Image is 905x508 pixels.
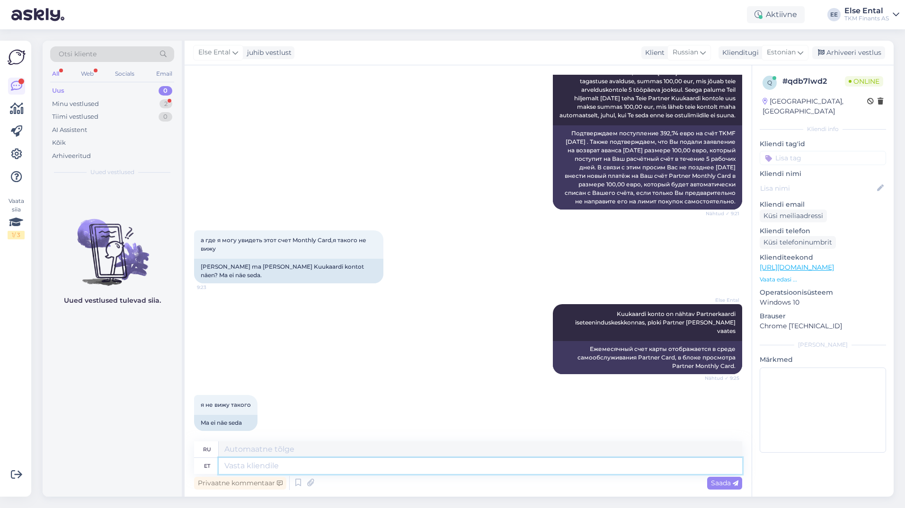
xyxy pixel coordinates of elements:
p: Windows 10 [760,298,886,307]
div: 0 [159,112,172,122]
div: [PERSON_NAME] [760,341,886,349]
div: juhib vestlust [243,48,292,58]
p: Chrome [TECHNICAL_ID] [760,321,886,331]
div: [PERSON_NAME] ma [PERSON_NAME] Kuukaardi kontot näen? Ma ei näe seda. [194,259,383,283]
div: TKM Finants AS [844,15,889,22]
p: Kliendi telefon [760,226,886,236]
div: 1 / 3 [8,231,25,239]
div: Uus [52,86,64,96]
div: Privaatne kommentaar [194,477,286,490]
p: Kliendi email [760,200,886,210]
div: Ma ei näe seda [194,415,257,431]
div: et [204,458,210,474]
div: AI Assistent [52,125,87,135]
p: Brauser [760,311,886,321]
span: а где я могу увидеть этот счет Monthly Card,я такого не вижу [201,236,368,252]
div: Web [79,68,96,80]
span: 9:28 [197,431,232,438]
p: Märkmed [760,355,886,365]
span: Kuukaardi konto on nähtav Partnerkaardi iseteeninduskeskkonnas, ploki Partner [PERSON_NAME] vaates [575,310,737,334]
p: Kliendi nimi [760,169,886,179]
div: Küsi meiliaadressi [760,210,827,222]
div: 2 [160,99,172,109]
div: Ежемесячный счет карты отображается в среде самообслуживания Partner Card, в блоке просмотра Part... [553,341,742,374]
div: ru [203,441,211,457]
p: Klienditeekond [760,253,886,263]
a: Else EntalTKM Finants AS [844,7,899,22]
span: Russian [673,47,698,58]
div: Arhiveeritud [52,151,91,161]
div: Arhiveeri vestlus [812,46,885,59]
div: EE [827,8,841,21]
a: [URL][DOMAIN_NAME] [760,263,834,272]
span: Kinnitame laekumist TKMF-i kontole [DATE] summas 392,74 eur. Ühtlasi kinnitame, et olete [DATE] e... [559,61,737,119]
input: Lisa nimi [760,183,875,193]
input: Lisa tag [760,151,886,165]
p: Vaata edasi ... [760,275,886,284]
span: Else Ental [198,47,231,58]
div: Kõik [52,138,66,148]
p: Operatsioonisüsteem [760,288,886,298]
span: Nähtud ✓ 9:25 [704,375,739,382]
div: Email [154,68,174,80]
div: Подтверждаем поступление 392,74 евро на счёт TKMF [DATE] . Также подтверждаем, что Вы подали заяв... [553,125,742,210]
div: Kliendi info [760,125,886,133]
div: Socials [113,68,136,80]
span: Online [845,76,883,87]
div: Klienditugi [719,48,759,58]
span: Saada [711,479,738,487]
span: я не вижу такого [201,401,251,408]
span: q [767,79,772,86]
span: Otsi kliente [59,49,97,59]
span: Estonian [767,47,796,58]
span: Uued vestlused [90,168,134,176]
div: All [50,68,61,80]
p: Kliendi tag'id [760,139,886,149]
div: Else Ental [844,7,889,15]
img: Askly Logo [8,48,26,66]
div: Vaata siia [8,197,25,239]
div: 0 [159,86,172,96]
span: Else Ental [704,297,739,304]
div: # qdb7lwd2 [782,76,845,87]
div: Tiimi vestlused [52,112,98,122]
div: Küsi telefoninumbrit [760,236,836,249]
div: Aktiivne [747,6,805,23]
div: Minu vestlused [52,99,99,109]
p: Uued vestlused tulevad siia. [64,296,161,306]
img: No chats [43,202,182,287]
span: Nähtud ✓ 9:21 [704,210,739,217]
div: Klient [641,48,665,58]
span: 9:23 [197,284,232,291]
div: [GEOGRAPHIC_DATA], [GEOGRAPHIC_DATA] [763,96,867,116]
